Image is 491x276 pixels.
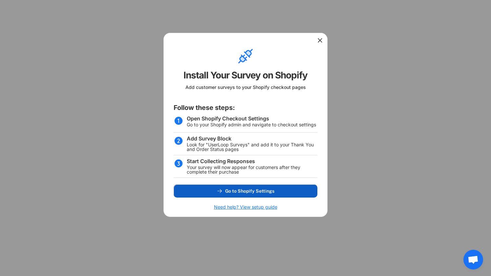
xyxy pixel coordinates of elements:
[187,159,255,164] div: Start Collecting Responses
[174,184,317,198] button: Go to Shopify Settings
[187,165,317,174] div: Your survey will now appear for customers after they complete their purchase
[187,116,269,121] div: Open Shopify Checkout Settings
[183,69,308,81] div: Install Your Survey on Shopify
[187,122,316,127] div: Go to your Shopify admin and navigate to checkout settings
[187,136,231,141] div: Add Survey Block
[225,189,274,193] span: Go to Shopify Settings
[174,103,235,113] div: Follow these steps:
[187,142,317,152] div: Look for "UserLoop Surveys" and add it to your Thank You and Order Status pages
[214,204,277,210] h6: Need help? View setup guide
[185,84,306,94] div: Add customer surveys to your Shopify checkout pages
[463,250,483,269] div: Open chat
